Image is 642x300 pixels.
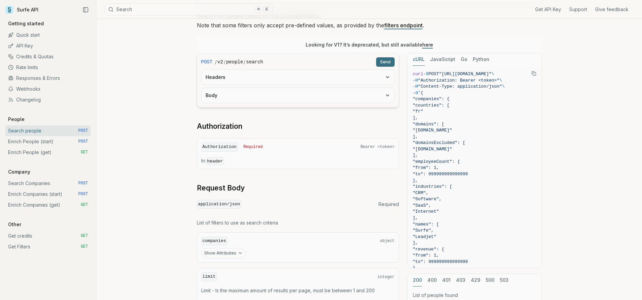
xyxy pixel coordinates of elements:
span: } [413,265,416,270]
span: "Surfe", [413,228,434,233]
a: Give feedback [595,6,629,13]
p: Limit - Is the maximum amount of results per page, must be between 1 and 200 [201,287,395,294]
code: v2 [217,59,223,65]
span: '{ [418,90,423,95]
span: "to": 999999999999999 [413,259,468,264]
code: people [226,59,243,65]
a: here [422,42,433,48]
span: ], [413,115,418,120]
code: application/json [197,200,242,209]
a: Webhooks [5,84,91,94]
span: "[DOMAIN_NAME]" [413,128,452,133]
a: Search people POST [5,125,91,136]
span: ], [413,215,418,220]
p: Looking for V1? It’s deprecated, but still available [306,41,433,48]
button: JavaScript [430,53,455,66]
span: "names": [ [413,222,439,227]
p: Search for people based on the provided filters. Note that some filters only accept pre-defined v... [197,11,542,30]
a: filters endpoint [384,22,423,29]
a: Rate limits [5,62,91,73]
span: "employeeCount": { [413,159,460,164]
span: "countries": [ [413,103,450,108]
span: "SaaS", [413,203,431,208]
span: POST [78,128,88,133]
a: Authorization [197,122,242,131]
span: "companies": { [413,96,450,101]
p: List of filters to use as search criteria [197,219,399,226]
span: POST [78,139,88,144]
span: GET [81,244,88,249]
span: "industries": [ [413,184,452,189]
span: POST [201,59,213,65]
span: POST [78,181,88,186]
a: API Key [5,40,91,51]
button: Search⌘K [104,3,273,16]
button: Copy Text [529,68,539,79]
span: integer [377,274,394,280]
span: / [215,59,217,65]
a: Support [569,6,587,13]
span: "from": 1, [413,253,439,258]
kbd: K [263,6,271,13]
a: Enrich Companies (start) POST [5,189,91,200]
p: Other [5,221,24,228]
p: Getting started [5,20,47,27]
button: Collapse Sidebar [81,5,91,15]
span: POST [78,191,88,197]
span: "CRM", [413,190,429,196]
a: Search Companies POST [5,178,91,189]
button: Go [461,53,467,66]
a: Get credits GET [5,231,91,241]
span: "domains": [ [413,122,445,127]
a: Credits & Quotas [5,51,91,62]
button: 400 [427,274,437,287]
span: Bearer <token> [361,144,395,150]
button: 200 [413,274,422,287]
span: ], [413,134,418,139]
button: 503 [500,274,509,287]
span: \ [499,78,502,83]
span: "fr" [413,109,423,114]
span: "Internet" [413,209,439,214]
p: Company [5,169,33,175]
span: "Leadjet" [413,234,436,239]
code: companies [201,237,227,246]
span: Required [243,144,263,150]
p: People [5,116,27,123]
span: object [380,238,394,244]
a: Quick start [5,30,91,40]
button: Headers [202,70,394,85]
span: ], [413,240,418,245]
a: Enrich People (get) GET [5,147,91,158]
span: \ [502,84,505,89]
span: "domainsExcluded": [ [413,140,465,145]
span: -d [413,90,418,95]
kbd: ⌘ [255,6,262,13]
span: Required [378,201,399,208]
span: ], [413,153,418,158]
span: / [224,59,225,65]
span: GET [81,233,88,239]
span: POST [428,71,439,77]
a: Request Body [197,183,245,193]
span: GET [81,150,88,155]
button: Python [473,53,489,66]
a: Responses & Errors [5,73,91,84]
span: "Content-Type: application/json" [418,84,502,89]
button: cURL [413,53,425,66]
span: "revenue": { [413,247,445,252]
a: Get Filters GET [5,241,91,252]
code: search [246,59,263,65]
a: Enrich Companies (get) GET [5,200,91,210]
span: }, [413,178,418,183]
span: "to": 999999999999999 [413,172,468,177]
span: "from": 1, [413,165,439,170]
span: -X [423,71,429,77]
code: Authorization [201,143,238,152]
button: Show Attributes [201,248,246,258]
span: -H [413,78,418,83]
span: "[URL][DOMAIN_NAME]" [439,71,492,77]
button: Body [202,88,394,103]
code: limit [201,272,217,281]
button: 429 [471,274,480,287]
